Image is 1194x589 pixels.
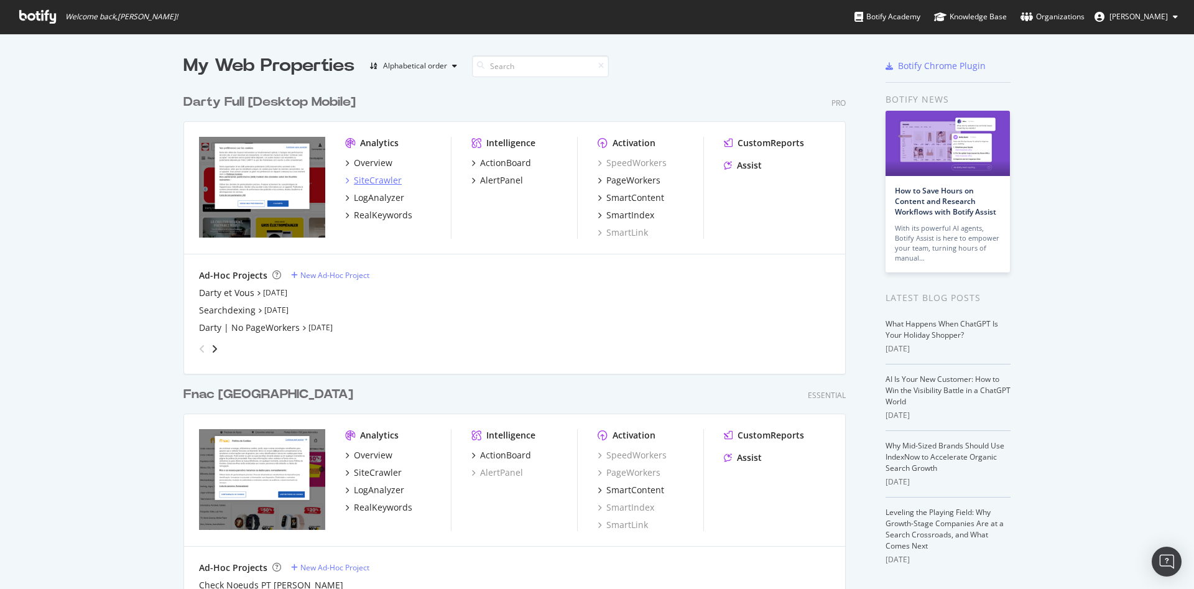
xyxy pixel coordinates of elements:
[886,343,1011,355] div: [DATE]
[471,449,531,461] a: ActionBoard
[886,93,1011,106] div: Botify news
[199,137,325,238] img: www.darty.com/
[738,429,804,442] div: CustomReports
[345,174,402,187] a: SiteCrawler
[598,501,654,514] a: SmartIndex
[345,449,392,461] a: Overview
[724,452,762,464] a: Assist
[32,32,141,42] div: Domaine: [DOMAIN_NAME]
[886,554,1011,565] div: [DATE]
[886,374,1011,407] a: AI Is Your New Customer: How to Win the Visibility Battle in a ChatGPT World
[898,60,986,72] div: Botify Chrome Plugin
[199,269,267,282] div: Ad-Hoc Projects
[471,157,531,169] a: ActionBoard
[598,449,667,461] a: SpeedWorkers
[65,73,96,81] div: Domaine
[65,12,178,22] span: Welcome back, [PERSON_NAME] !
[598,157,667,169] a: SpeedWorkers
[472,55,609,77] input: Search
[194,339,210,359] div: angle-left
[199,287,254,299] a: Darty et Vous
[199,322,300,334] a: Darty | No PageWorkers
[471,466,523,479] a: AlertPanel
[354,449,392,461] div: Overview
[598,484,664,496] a: SmartContent
[598,226,648,239] a: SmartLink
[1085,7,1188,27] button: [PERSON_NAME]
[308,322,333,333] a: [DATE]
[886,291,1011,305] div: Latest Blog Posts
[364,56,462,76] button: Alphabetical order
[291,562,369,573] a: New Ad-Hoc Project
[345,466,402,479] a: SiteCrawler
[345,209,412,221] a: RealKeywords
[486,429,535,442] div: Intelligence
[383,62,447,70] div: Alphabetical order
[157,73,188,81] div: Mots-clés
[1152,547,1182,577] div: Open Intercom Messenger
[199,562,267,574] div: Ad-Hoc Projects
[1020,11,1085,23] div: Organizations
[345,157,392,169] a: Overview
[737,452,762,464] div: Assist
[199,429,325,530] img: www.fnac.pt
[210,343,219,355] div: angle-right
[606,192,664,204] div: SmartContent
[724,137,804,149] a: CustomReports
[886,60,986,72] a: Botify Chrome Plugin
[613,137,655,149] div: Activation
[199,304,256,317] a: Searchdexing
[360,137,399,149] div: Analytics
[895,223,1001,263] div: With its powerful AI agents, Botify Assist is here to empower your team, turning hours of manual…
[886,507,1004,551] a: Leveling the Playing Field: Why Growth-Stage Companies Are at a Search Crossroads, and What Comes...
[35,20,61,30] div: v 4.0.25
[183,53,354,78] div: My Web Properties
[480,174,523,187] div: AlertPanel
[183,386,353,404] div: Fnac [GEOGRAPHIC_DATA]
[724,429,804,442] a: CustomReports
[831,98,846,108] div: Pro
[354,209,412,221] div: RealKeywords
[354,466,402,479] div: SiteCrawler
[613,429,655,442] div: Activation
[606,484,664,496] div: SmartContent
[606,209,654,221] div: SmartIndex
[737,159,762,172] div: Assist
[598,466,660,479] a: PageWorkers
[20,20,30,30] img: logo_orange.svg
[724,159,762,172] a: Assist
[300,270,369,281] div: New Ad-Hoc Project
[934,11,1007,23] div: Knowledge Base
[354,192,404,204] div: LogAnalyzer
[300,562,369,573] div: New Ad-Hoc Project
[598,174,660,187] a: PageWorkers
[263,287,287,298] a: [DATE]
[598,519,648,531] a: SmartLink
[808,390,846,401] div: Essential
[143,72,153,82] img: tab_keywords_by_traffic_grey.svg
[354,157,392,169] div: Overview
[345,484,404,496] a: LogAnalyzer
[606,174,660,187] div: PageWorkers
[291,270,369,281] a: New Ad-Hoc Project
[598,192,664,204] a: SmartContent
[854,11,920,23] div: Botify Academy
[183,93,361,111] a: Darty Full [Desktop Mobile]
[886,111,1010,176] img: How to Save Hours on Content and Research Workflows with Botify Assist
[52,72,62,82] img: tab_domain_overview_orange.svg
[345,192,404,204] a: LogAnalyzer
[598,209,654,221] a: SmartIndex
[354,484,404,496] div: LogAnalyzer
[886,410,1011,421] div: [DATE]
[183,93,356,111] div: Darty Full [Desktop Mobile]
[486,137,535,149] div: Intelligence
